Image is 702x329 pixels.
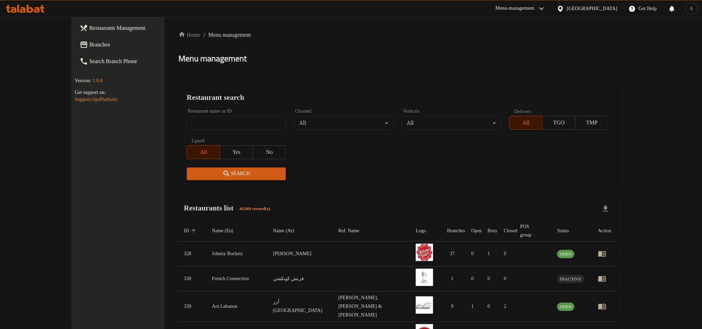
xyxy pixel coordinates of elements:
li: / [203,31,205,39]
td: Johnny Rockets [207,241,267,266]
span: 41369 record(s) [235,206,274,212]
td: أرز [GEOGRAPHIC_DATA] [267,291,333,322]
button: TMP [575,116,608,130]
td: 0 [498,266,515,291]
span: TGO [545,118,573,128]
div: Total records count [235,203,274,214]
img: Johnny Rockets [416,244,433,261]
span: INACTIVE [557,275,584,283]
span: Name (Ar) [273,227,303,235]
span: POS group [520,223,543,239]
td: 1 [482,241,498,266]
span: Branches [89,41,183,49]
span: All [512,118,540,128]
span: ID [184,227,198,235]
nav: breadcrumb [178,31,617,39]
a: Search Branch Phone [74,53,188,70]
button: All [509,116,543,130]
td: 0 [482,266,498,291]
label: Upsell [192,138,205,143]
th: Action [593,220,617,242]
span: No [256,147,283,157]
td: [PERSON_NAME],[PERSON_NAME] & [PERSON_NAME] [333,291,411,322]
button: Yes [220,145,253,159]
span: Search Branch Phone [89,57,183,66]
td: 0 [466,241,482,266]
img: French Connection [416,269,433,286]
th: Open [466,220,482,242]
th: Busy [482,220,498,242]
button: Search [187,167,286,180]
a: Branches [74,36,188,53]
button: TGO [542,116,576,130]
div: OPEN [557,303,574,311]
span: Yes [223,147,250,157]
td: 0 [466,266,482,291]
span: Status [557,227,578,235]
td: 328 [178,241,207,266]
a: Home [178,31,200,39]
div: Menu [598,250,611,258]
th: Closed [498,220,515,242]
td: French Connection [207,266,267,291]
span: Version: [75,78,91,83]
span: A [690,5,693,12]
td: 330 [178,266,207,291]
div: [GEOGRAPHIC_DATA] [567,5,617,12]
img: Arz Lebanon [416,296,433,314]
a: Restaurants Management [74,20,188,36]
span: Get support on: [75,90,106,95]
span: OPEN [557,250,574,258]
h2: Restaurants list [184,203,274,214]
td: 339 [178,291,207,322]
span: All [190,147,217,157]
td: 1 [466,291,482,322]
td: 0 [482,291,498,322]
span: Search [192,170,280,178]
div: Export file [597,200,614,217]
td: 1 [441,266,466,291]
div: All [294,116,393,130]
td: 37 [441,241,466,266]
a: Support.OpsPlatform [75,97,117,102]
div: All [402,116,501,130]
th: Logo [410,220,441,242]
h2: Restaurant search [187,92,608,103]
div: Menu-management [495,5,534,13]
td: 2 [498,291,515,322]
label: Delivery [514,109,532,114]
td: [PERSON_NAME] [267,241,333,266]
div: Menu [598,275,611,283]
span: 1.0.0 [93,78,103,83]
span: Ref. Name [339,227,369,235]
span: Name (En) [212,227,243,235]
input: Search for restaurant name or ID.. [187,116,286,130]
div: Menu [598,302,611,311]
td: 9 [441,291,466,322]
td: Arz Lebanon [207,291,267,322]
td: فرنش كونكشن [267,266,333,291]
button: All [187,145,220,159]
button: No [253,145,286,159]
td: 0 [498,241,515,266]
span: OPEN [557,303,574,311]
span: Menu management [208,31,251,39]
span: Restaurants Management [89,24,183,32]
th: Branches [441,220,466,242]
span: TMP [578,118,606,128]
h2: Menu management [178,53,247,64]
